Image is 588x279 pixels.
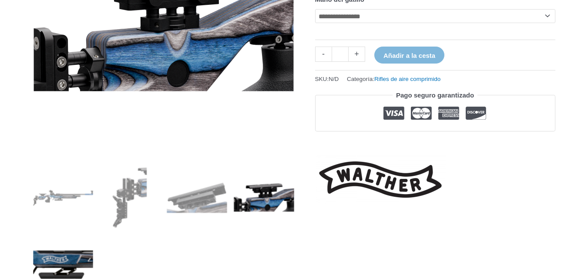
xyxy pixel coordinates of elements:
button: Añadir a la cesta [374,47,444,64]
input: Cantidad de producto [332,47,349,62]
img: LG500 itec Anatómico - Imagen 3 [167,168,227,228]
font: - [322,50,325,58]
font: SKU: [315,76,329,82]
font: Pago seguro garantizado [396,91,474,99]
a: Rifles de aire comprimido [374,76,440,82]
iframe: Reseñas de clientes proporcionadas por Trustpilot [315,138,555,148]
font: + [354,50,359,58]
a: - [315,47,332,62]
a: Walther [315,155,446,204]
img: LG500 itec Anatómico - Imagen 4 [234,168,294,228]
font: Categoría: [347,76,374,82]
a: + [349,47,365,62]
img: LG500 itec Anatómico - Imagen 2 [100,168,160,228]
font: Añadir a la cesta [383,52,435,59]
font: N/D [329,76,339,82]
img: LG500 itec Anatómico [33,168,94,228]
